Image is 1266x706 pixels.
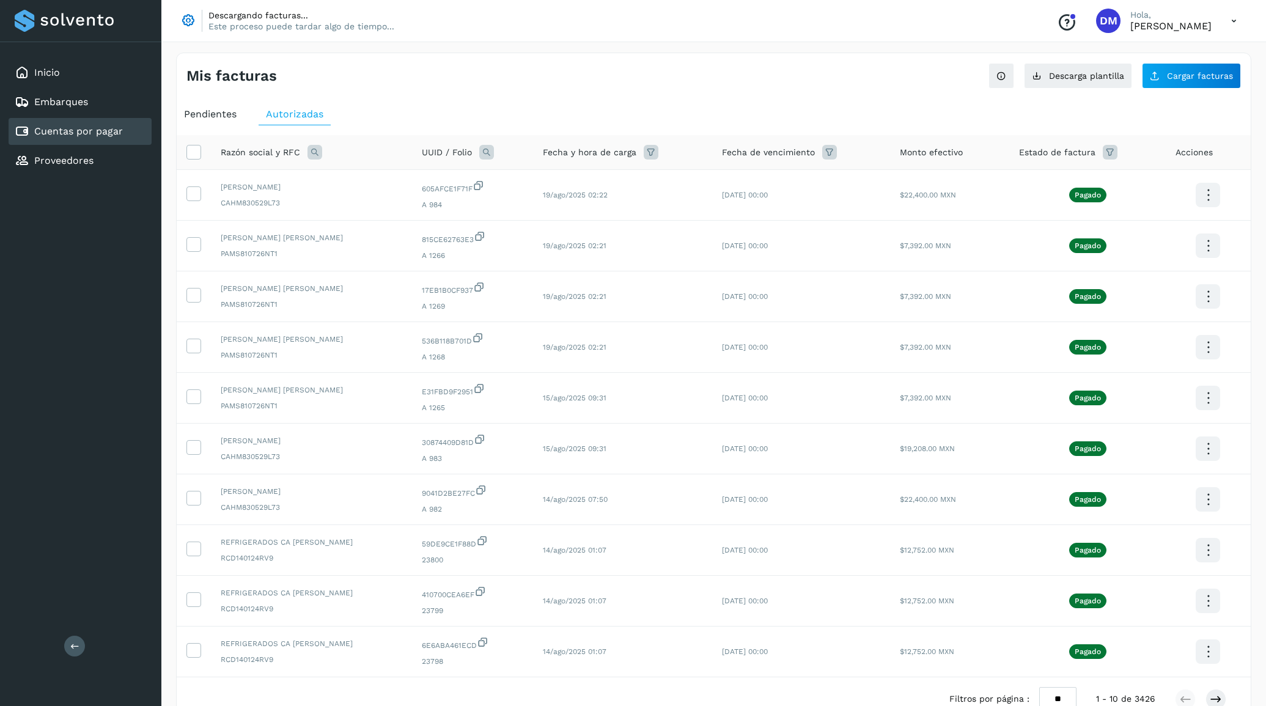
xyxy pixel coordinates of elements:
[722,241,768,250] span: [DATE] 00:00
[1075,292,1101,301] p: Pagado
[543,394,606,402] span: 15/ago/2025 09:31
[221,603,402,614] span: RCD140124RV9
[221,283,402,294] span: [PERSON_NAME] [PERSON_NAME]
[422,535,524,550] span: 59DE9CE1F88D
[186,67,277,85] h4: Mis facturas
[422,605,524,616] span: 23799
[221,146,300,159] span: Razón social y RFC
[422,554,524,565] span: 23800
[900,597,954,605] span: $12,752.00 MXN
[1075,241,1101,250] p: Pagado
[1075,647,1101,656] p: Pagado
[9,147,152,174] div: Proveedores
[221,197,402,208] span: CAHM830529L73
[422,281,524,296] span: 17EB1B0CF937
[422,484,524,499] span: 9041D2BE27FC
[722,444,768,453] span: [DATE] 00:00
[722,597,768,605] span: [DATE] 00:00
[422,250,524,261] span: A 1266
[722,191,768,199] span: [DATE] 00:00
[221,384,402,395] span: [PERSON_NAME] [PERSON_NAME]
[221,587,402,598] span: REFRIGERADOS CA [PERSON_NAME]
[221,502,402,513] span: CAHM830529L73
[543,241,606,250] span: 19/ago/2025 02:21
[900,146,963,159] span: Monto efectivo
[900,546,954,554] span: $12,752.00 MXN
[1024,63,1132,89] button: Descarga plantilla
[722,546,768,554] span: [DATE] 00:00
[221,654,402,665] span: RCD140124RV9
[543,146,636,159] span: Fecha y hora de carga
[1130,10,1212,20] p: Hola,
[722,647,768,656] span: [DATE] 00:00
[266,108,323,120] span: Autorizadas
[221,350,402,361] span: PAMS810726NT1
[422,230,524,245] span: 815CE62763E3
[221,553,402,564] span: RCD140124RV9
[9,118,152,145] div: Cuentas por pagar
[900,495,956,504] span: $22,400.00 MXN
[9,89,152,116] div: Embarques
[34,155,94,166] a: Proveedores
[34,67,60,78] a: Inicio
[422,383,524,397] span: E31FBD9F2951
[34,96,88,108] a: Embarques
[543,546,606,554] span: 14/ago/2025 01:07
[221,400,402,411] span: PAMS810726NT1
[1049,72,1124,80] span: Descarga plantilla
[543,343,606,351] span: 19/ago/2025 02:21
[422,656,524,667] span: 23798
[221,232,402,243] span: [PERSON_NAME] [PERSON_NAME]
[1075,495,1101,504] p: Pagado
[184,108,237,120] span: Pendientes
[422,301,524,312] span: A 1269
[221,334,402,345] span: [PERSON_NAME] [PERSON_NAME]
[722,495,768,504] span: [DATE] 00:00
[949,693,1029,705] span: Filtros por página :
[1142,63,1241,89] button: Cargar facturas
[422,332,524,347] span: 536B118B701D
[900,394,951,402] span: $7,392.00 MXN
[1130,20,1212,32] p: Diego Muriel Perez
[900,241,951,250] span: $7,392.00 MXN
[422,402,524,413] span: A 1265
[221,638,402,649] span: REFRIGERADOS CA [PERSON_NAME]
[422,586,524,600] span: 410700CEA6EF
[221,299,402,310] span: PAMS810726NT1
[422,453,524,464] span: A 983
[1176,146,1213,159] span: Acciones
[1075,343,1101,351] p: Pagado
[422,199,524,210] span: A 984
[543,597,606,605] span: 14/ago/2025 01:07
[221,248,402,259] span: PAMS810726NT1
[543,647,606,656] span: 14/ago/2025 01:07
[722,343,768,351] span: [DATE] 00:00
[900,191,956,199] span: $22,400.00 MXN
[1075,444,1101,453] p: Pagado
[1075,597,1101,605] p: Pagado
[900,647,954,656] span: $12,752.00 MXN
[722,146,815,159] span: Fecha de vencimiento
[722,394,768,402] span: [DATE] 00:00
[422,636,524,651] span: 6E6ABA461ECD
[221,435,402,446] span: [PERSON_NAME]
[221,486,402,497] span: [PERSON_NAME]
[543,495,608,504] span: 14/ago/2025 07:50
[1075,546,1101,554] p: Pagado
[422,351,524,362] span: A 1268
[208,10,394,21] p: Descargando facturas...
[422,433,524,448] span: 30874409D81D
[422,146,472,159] span: UUID / Folio
[1075,191,1101,199] p: Pagado
[543,444,606,453] span: 15/ago/2025 09:31
[1167,72,1233,80] span: Cargar facturas
[1019,146,1095,159] span: Estado de factura
[722,292,768,301] span: [DATE] 00:00
[422,180,524,194] span: 605AFCE1F71F
[900,444,955,453] span: $19,208.00 MXN
[543,292,606,301] span: 19/ago/2025 02:21
[1096,693,1155,705] span: 1 - 10 de 3426
[221,182,402,193] span: [PERSON_NAME]
[9,59,152,86] div: Inicio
